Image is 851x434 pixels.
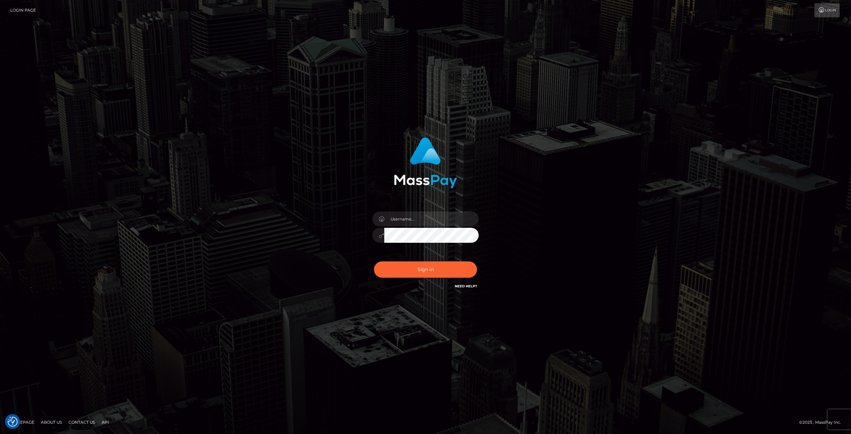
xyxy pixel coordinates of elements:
button: Consent Preferences [8,417,18,427]
img: MassPay Login [394,137,457,188]
input: Username... [384,212,479,226]
a: API [99,417,112,427]
a: Need Help? [455,284,477,288]
div: © 2025 , MassPay Inc. [799,419,846,426]
a: Login Page [10,3,36,17]
button: Sign in [374,261,477,278]
a: Login [814,3,840,17]
a: Contact Us [66,417,98,427]
a: About Us [38,417,64,427]
a: Homepage [7,417,37,427]
img: Revisit consent button [8,417,18,427]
